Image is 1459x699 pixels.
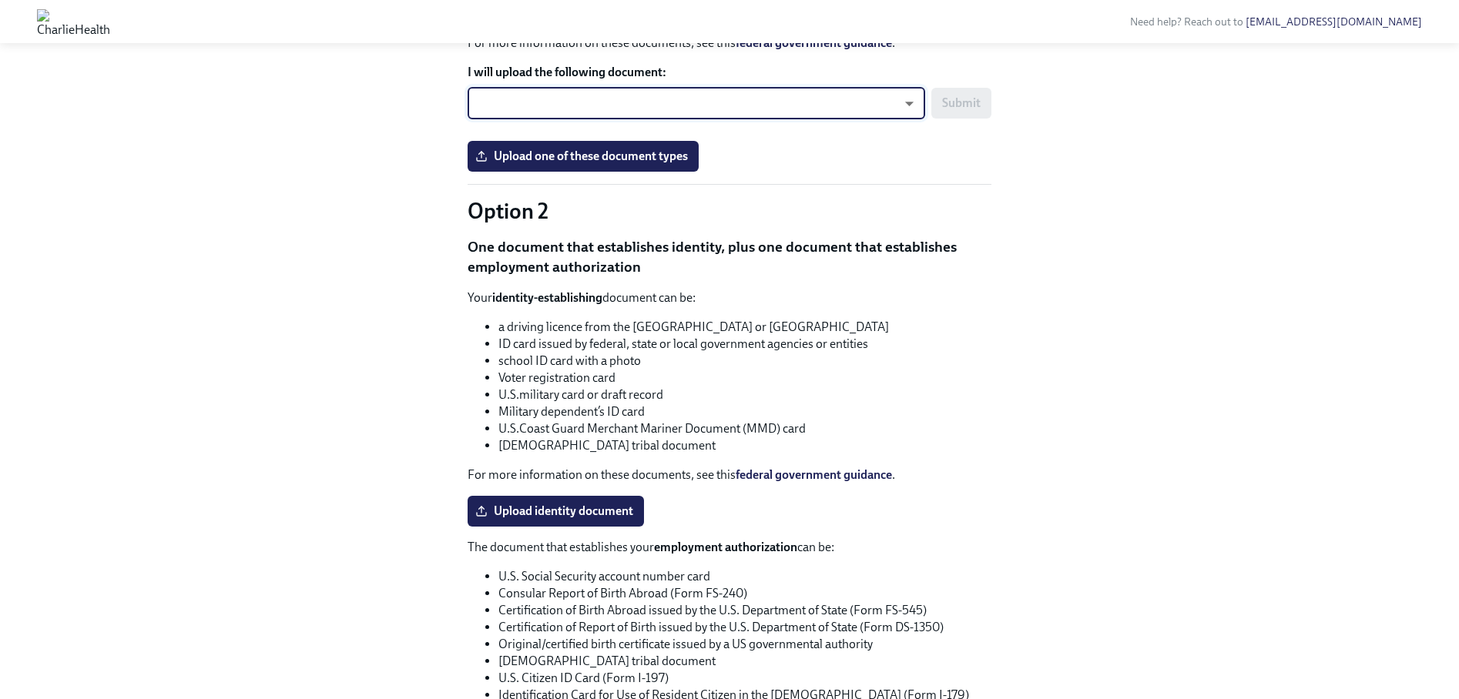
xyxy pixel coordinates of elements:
[478,149,688,164] span: Upload one of these document types
[468,237,991,276] p: One document that establishes identity, plus one document that establishes employment authorization
[498,437,991,454] li: [DEMOGRAPHIC_DATA] tribal document
[498,585,991,602] li: Consular Report of Birth Abroad (Form FS-240)
[498,319,991,336] li: a driving licence from the [GEOGRAPHIC_DATA] or [GEOGRAPHIC_DATA]
[468,64,991,81] label: I will upload the following document:
[498,386,991,403] li: U.S.military card or draft record
[498,636,991,653] li: Original/certified birth certificate issued by a US governmental authority
[468,467,991,483] p: For more information on these documents, see this .
[498,619,991,636] li: Certification of Report of Birth issued by the U.S. Department of State (Form DS-1350)
[468,35,991,52] p: For more information on these documents, see this .
[468,87,925,119] div: ​
[1246,15,1422,28] a: [EMAIL_ADDRESS][DOMAIN_NAME]
[37,9,110,34] img: CharlieHealth
[498,568,991,585] li: U.S. Social Security account number card
[468,539,991,556] p: The document that establishes your can be:
[736,467,892,482] a: federal government guidance
[498,336,991,353] li: ID card issued by federal, state or local government agencies or entities
[498,670,991,687] li: U.S. Citizen ID Card (Form I-197)
[468,496,644,527] label: Upload identity document
[498,370,991,386] li: Voter registration card
[492,290,602,305] strong: identity-establishing
[498,403,991,420] li: Military dependent’s ID card
[498,602,991,619] li: Certification of Birth Abroad issued by the U.S. Department of State (Form FS-545)
[498,353,991,370] li: school ID card with a photo
[468,289,991,306] p: Your document can be:
[468,197,991,225] p: Option 2
[498,420,991,437] li: U.S.Coast Guard Merchant Mariner Document (MMD) card
[498,653,991,670] li: [DEMOGRAPHIC_DATA] tribal document
[468,141,699,172] label: Upload one of these document types
[654,540,797,554] strong: employment authorization
[1130,15,1422,28] span: Need help? Reach out to
[478,503,633,519] span: Upload identity document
